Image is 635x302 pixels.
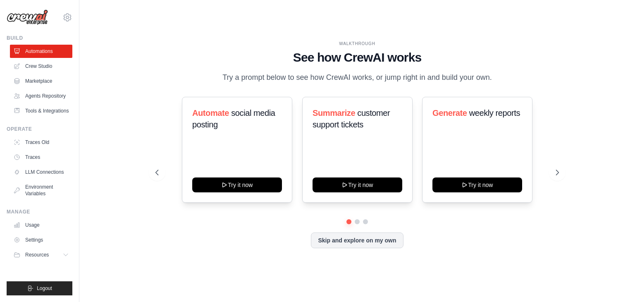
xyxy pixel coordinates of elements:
a: Marketplace [10,74,72,88]
button: Resources [10,248,72,261]
span: weekly reports [469,108,520,117]
div: WALKTHROUGH [155,41,559,47]
a: Crew Studio [10,60,72,73]
img: Logo [7,10,48,25]
a: Settings [10,233,72,247]
span: Logout [37,285,52,292]
span: social media posting [192,108,275,129]
a: Automations [10,45,72,58]
span: Resources [25,252,49,258]
a: Traces [10,151,72,164]
div: Build [7,35,72,41]
span: Automate [192,108,229,117]
div: Manage [7,209,72,215]
a: Traces Old [10,136,72,149]
h1: See how CrewAI works [155,50,559,65]
a: LLM Connections [10,165,72,179]
span: Summarize [313,108,355,117]
a: Tools & Integrations [10,104,72,117]
iframe: Chat Widget [594,262,635,302]
button: Logout [7,281,72,295]
a: Environment Variables [10,180,72,200]
span: Generate [432,108,467,117]
button: Try it now [313,177,402,192]
p: Try a prompt below to see how CrewAI works, or jump right in and build your own. [218,72,496,84]
button: Try it now [192,177,282,192]
button: Skip and explore on my own [311,232,403,248]
span: customer support tickets [313,108,390,129]
a: Agents Repository [10,89,72,103]
div: Operate [7,126,72,132]
a: Usage [10,218,72,232]
button: Try it now [432,177,522,192]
